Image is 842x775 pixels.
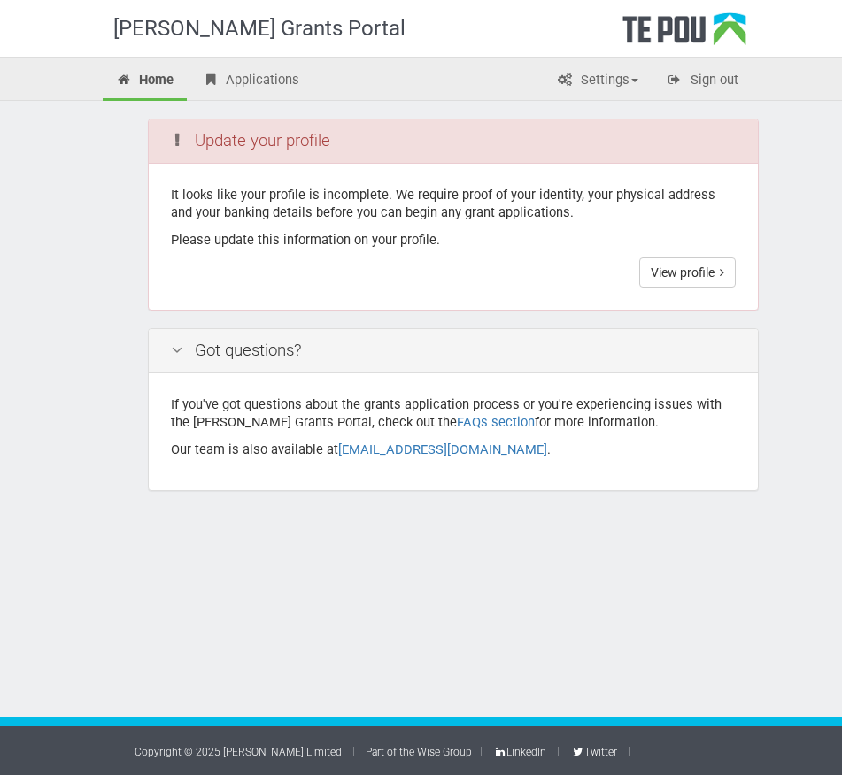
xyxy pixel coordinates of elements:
[149,119,758,164] div: Update your profile
[493,746,546,758] a: LinkedIn
[570,746,616,758] a: Twitter
[171,186,736,222] p: It looks like your profile is incomplete. We require proof of your identity, your physical addres...
[149,329,758,373] div: Got questions?
[189,62,313,101] a: Applications
[653,62,752,101] a: Sign out
[171,395,736,432] p: If you've got questions about the grants application process or you're experiencing issues with t...
[457,414,535,430] a: FAQs section
[171,231,736,249] p: Please update this information on your profile.
[338,441,547,457] a: [EMAIL_ADDRESS][DOMAIN_NAME]
[544,62,652,101] a: Settings
[639,257,736,288] a: View profile
[366,746,472,758] a: Part of the Wise Group
[135,746,342,758] a: Copyright © 2025 [PERSON_NAME] Limited
[622,12,746,57] div: Te Pou Logo
[171,441,736,459] p: Our team is also available at .
[103,62,188,101] a: Home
